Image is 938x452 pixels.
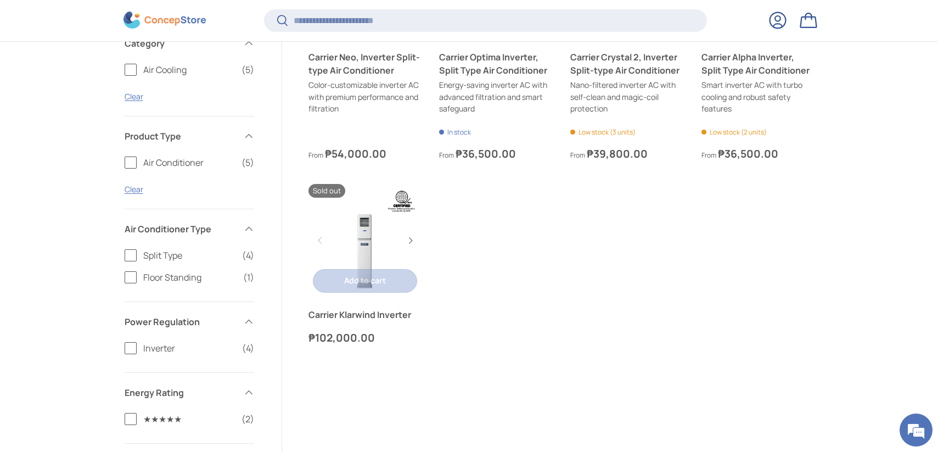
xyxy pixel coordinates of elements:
[125,130,237,143] span: Product Type
[125,184,143,194] a: Clear
[242,342,254,355] span: (4)
[143,412,235,426] span: ★★★★★
[5,300,209,338] textarea: Type your message and hit 'Enter'
[125,302,254,342] summary: Power Regulation
[180,5,206,32] div: Minimize live chat window
[125,373,254,412] summary: Energy Rating
[570,51,684,77] a: Carrier Crystal 2, Inverter Split-type Air Conditioner
[308,184,422,298] a: Carrier Klarwind Inverter
[123,12,206,29] img: ConcepStore
[125,116,254,156] summary: Product Type
[241,63,254,76] span: (5)
[313,269,418,293] button: Add to cart
[143,249,235,262] span: Split Type
[143,156,235,169] span: Air Conditioner
[125,91,143,102] a: Clear
[243,271,254,284] span: (1)
[125,24,254,63] summary: Category
[64,138,151,249] span: We're online!
[125,209,254,249] summary: Air Conditioner Type
[242,249,254,262] span: (4)
[143,271,237,284] span: Floor Standing
[241,412,254,426] span: (2)
[143,342,235,355] span: Inverter
[344,275,386,286] span: Add to cart
[125,315,237,328] span: Power Regulation
[701,51,815,77] a: Carrier Alpha Inverter, Split Type Air Conditioner
[125,222,237,236] span: Air Conditioner Type
[308,51,422,77] a: Carrier Neo, Inverter Split-type Air Conditioner
[125,37,237,50] span: Category
[241,156,254,169] span: (5)
[143,63,235,76] span: Air Cooling
[57,62,184,76] div: Chat with us now
[308,308,422,321] a: Carrier Klarwind Inverter
[308,184,345,198] span: Sold out
[439,51,553,77] a: Carrier Optima Inverter, Split Type Air Conditioner
[125,386,237,399] span: Energy Rating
